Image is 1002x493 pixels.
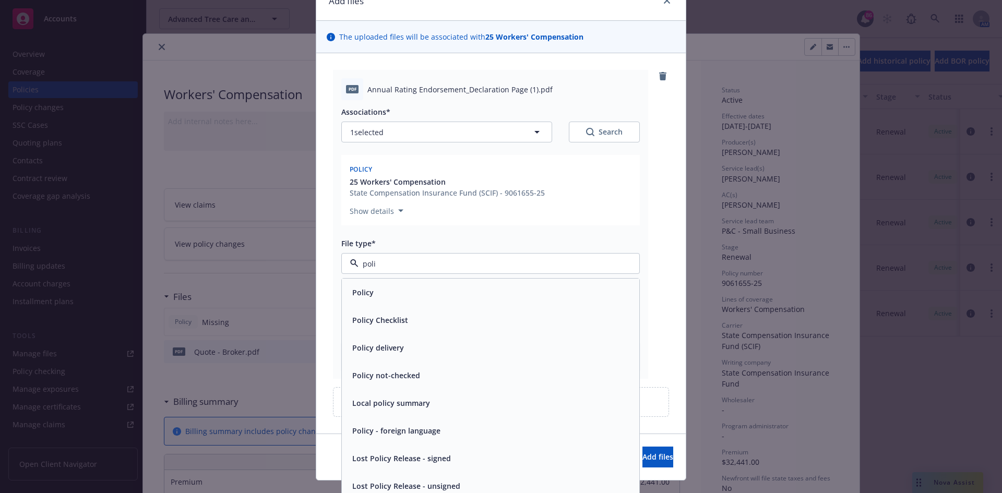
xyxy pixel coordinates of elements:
button: Policy delivery [352,342,404,353]
button: Policy not-checked [352,370,420,381]
button: Policy Checklist [352,315,408,326]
